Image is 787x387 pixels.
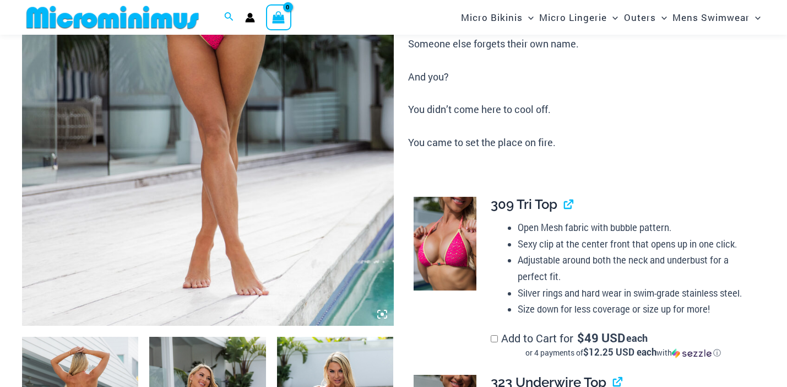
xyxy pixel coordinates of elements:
[491,196,557,212] span: 309 Tri Top
[491,347,756,358] div: or 4 payments of with
[577,332,625,343] span: 49 USD
[518,252,756,284] li: Adjustable around both the neck and underbust for a perfect fit.
[491,347,756,358] div: or 4 payments of$12.25 USD eachwithSezzle Click to learn more about Sezzle
[518,285,756,302] li: Silver rings and hard wear in swim-grade stainless steel.
[656,3,667,31] span: Menu Toggle
[583,346,656,358] span: $12.25 USD each
[536,3,621,31] a: Micro LingerieMenu ToggleMenu Toggle
[458,3,536,31] a: Micro BikinisMenu ToggleMenu Toggle
[607,3,618,31] span: Menu Toggle
[518,301,756,318] li: Size down for less coverage or size up for more!
[672,348,712,358] img: Sezzle
[624,3,656,31] span: Outers
[518,236,756,252] li: Sexy clip at the center front that opens up in one click.
[245,13,255,23] a: Account icon link
[491,335,498,342] input: Add to Cart for$49 USD eachor 4 payments of$12.25 USD eachwithSezzle Click to learn more about Se...
[22,5,203,30] img: MM SHOP LOGO FLAT
[414,197,476,291] img: Bubble Mesh Highlight Pink 309 Top
[672,3,750,31] span: Mens Swimwear
[670,3,763,31] a: Mens SwimwearMenu ToggleMenu Toggle
[621,3,670,31] a: OutersMenu ToggleMenu Toggle
[224,10,234,25] a: Search icon link
[457,2,765,33] nav: Site Navigation
[518,219,756,236] li: Open Mesh fabric with bubble pattern.
[750,3,761,31] span: Menu Toggle
[539,3,607,31] span: Micro Lingerie
[577,330,584,346] span: $
[626,332,648,343] span: each
[266,4,291,30] a: View Shopping Cart, empty
[461,3,523,31] span: Micro Bikinis
[491,331,756,358] label: Add to Cart for
[523,3,534,31] span: Menu Toggle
